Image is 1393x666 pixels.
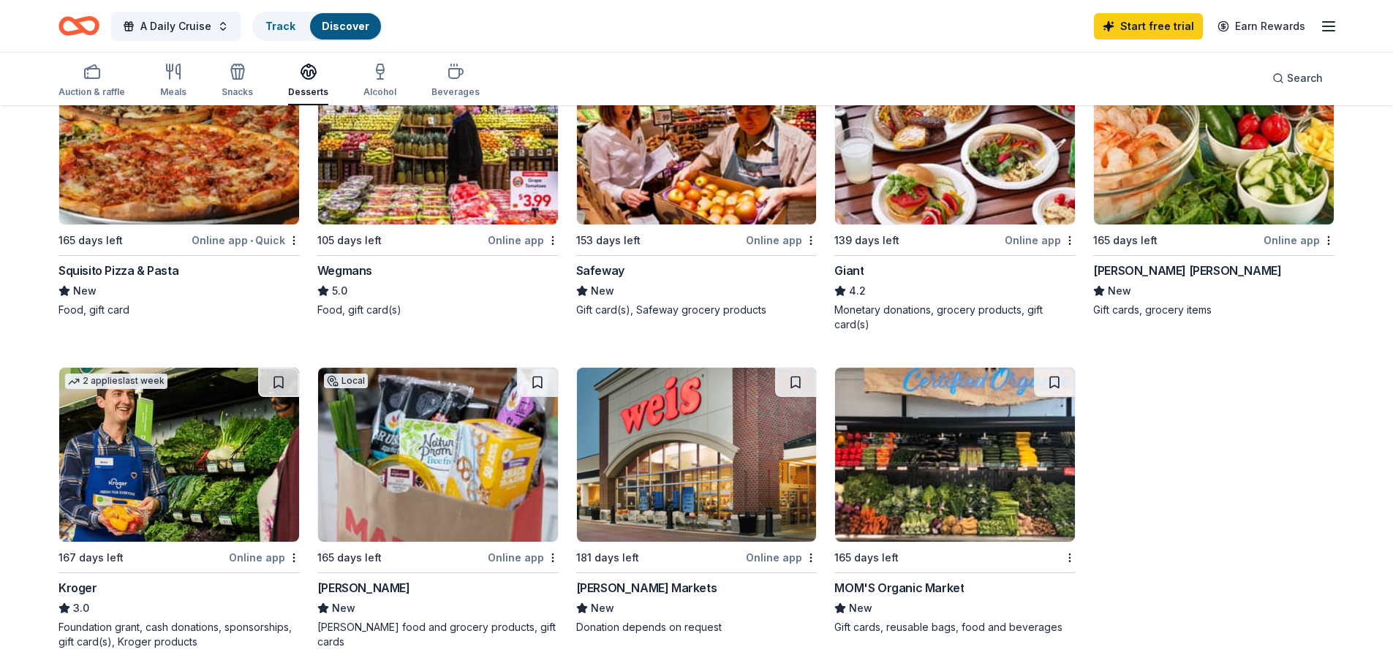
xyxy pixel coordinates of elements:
div: Meals [160,86,186,98]
div: Local [324,374,368,388]
div: Online app [488,231,559,249]
span: New [73,282,97,300]
span: • [250,235,253,246]
div: [PERSON_NAME] [PERSON_NAME] [1093,262,1281,279]
a: Image for Kroger2 applieslast week167 days leftOnline appKroger3.0Foundation grant, cash donation... [58,367,300,649]
span: Search [1287,69,1323,87]
div: Online app [746,231,817,249]
div: 105 days left [317,232,382,249]
a: Image for Squisito Pizza & PastaLocal165 days leftOnline app•QuickSquisito Pizza & PastaNewFood, ... [58,50,300,317]
div: Online app [746,548,817,567]
div: Auction & raffle [58,86,125,98]
a: Image for MOM'S Organic Market165 days leftMOM'S Organic MarketNewGift cards, reusable bags, food... [834,367,1076,635]
button: Alcohol [363,57,396,105]
div: Safeway [576,262,624,279]
img: Image for Squisito Pizza & Pasta [59,50,299,224]
div: Online app [1264,231,1335,249]
div: Online app [488,548,559,567]
span: New [591,599,614,617]
div: Gift cards, grocery items [1093,303,1335,317]
div: Foundation grant, cash donations, sponsorships, gift card(s), Kroger products [58,620,300,649]
div: MOM'S Organic Market [834,579,964,597]
div: Gift card(s), Safeway grocery products [576,303,818,317]
div: [PERSON_NAME] food and grocery products, gift cards [317,620,559,649]
span: New [591,282,614,300]
button: Meals [160,57,186,105]
div: 165 days left [1093,232,1158,249]
div: 181 days left [576,549,639,567]
a: Image for Harris Teeter2 applieslast week165 days leftOnline app[PERSON_NAME] [PERSON_NAME]NewGif... [1093,50,1335,317]
div: Online app [1005,231,1076,249]
div: Snacks [222,86,253,98]
img: Image for MARTIN'S [318,368,558,542]
div: 139 days left [834,232,899,249]
div: Squisito Pizza & Pasta [58,262,178,279]
button: Auction & raffle [58,57,125,105]
div: Giant [834,262,864,279]
a: Earn Rewards [1209,13,1314,39]
div: Gift cards, reusable bags, food and beverages [834,620,1076,635]
div: 165 days left [58,232,123,249]
div: 165 days left [834,549,899,567]
span: New [1108,282,1131,300]
a: Image for GiantLocal139 days leftOnline appGiant4.2Monetary donations, grocery products, gift car... [834,50,1076,332]
img: Image for Safeway [577,50,817,224]
div: Kroger [58,579,97,597]
div: [PERSON_NAME] [317,579,410,597]
div: Desserts [288,86,328,98]
span: 3.0 [73,599,89,617]
div: Donation depends on request [576,620,818,635]
img: Image for Weis Markets [577,368,817,542]
span: A Daily Cruise [140,18,211,35]
a: Home [58,9,99,43]
div: Food, gift card(s) [317,303,559,317]
div: Beverages [431,86,480,98]
div: 2 applies last week [65,374,167,389]
div: Online app [229,548,300,567]
img: Image for Giant [835,50,1075,224]
img: Image for Kroger [59,368,299,542]
div: [PERSON_NAME] Markets [576,579,717,597]
div: Alcohol [363,86,396,98]
a: Image for MARTIN'SLocal165 days leftOnline app[PERSON_NAME]New[PERSON_NAME] food and grocery prod... [317,367,559,649]
div: 153 days left [576,232,641,249]
button: Beverages [431,57,480,105]
button: A Daily Cruise [111,12,241,41]
div: Monetary donations, grocery products, gift card(s) [834,303,1076,332]
div: Wegmans [317,262,372,279]
a: Track [265,20,295,32]
a: Discover [322,20,369,32]
img: Image for MOM'S Organic Market [835,368,1075,542]
span: New [332,599,355,617]
a: Image for Weis Markets181 days leftOnline app[PERSON_NAME] MarketsNewDonation depends on request [576,367,818,635]
button: Search [1261,64,1335,93]
a: Image for WegmansTop rated3 applieslast week105 days leftOnline appWegmans5.0Food, gift card(s) [317,50,559,317]
span: 4.2 [849,282,866,300]
a: Start free trial [1094,13,1203,39]
span: New [849,599,872,617]
div: 167 days left [58,549,124,567]
span: 5.0 [332,282,347,300]
button: Desserts [288,57,328,105]
img: Image for Harris Teeter [1094,50,1334,224]
div: 165 days left [317,549,382,567]
div: Online app Quick [192,231,300,249]
a: Image for Safeway2 applieslast week153 days leftOnline appSafewayNewGift card(s), Safeway grocery... [576,50,818,317]
button: Snacks [222,57,253,105]
button: TrackDiscover [252,12,382,41]
img: Image for Wegmans [318,50,558,224]
div: Food, gift card [58,303,300,317]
